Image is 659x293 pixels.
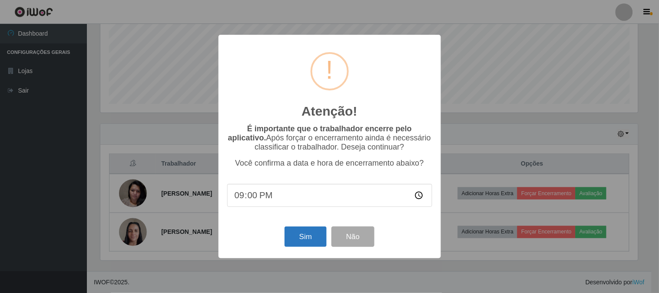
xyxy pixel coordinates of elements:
b: É importante que o trabalhador encerre pelo aplicativo. [228,124,412,142]
button: Sim [285,226,327,247]
button: Não [331,226,374,247]
p: Após forçar o encerramento ainda é necessário classificar o trabalhador. Deseja continuar? [227,124,432,152]
h2: Atenção! [301,103,357,119]
p: Você confirma a data e hora de encerramento abaixo? [227,159,432,168]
